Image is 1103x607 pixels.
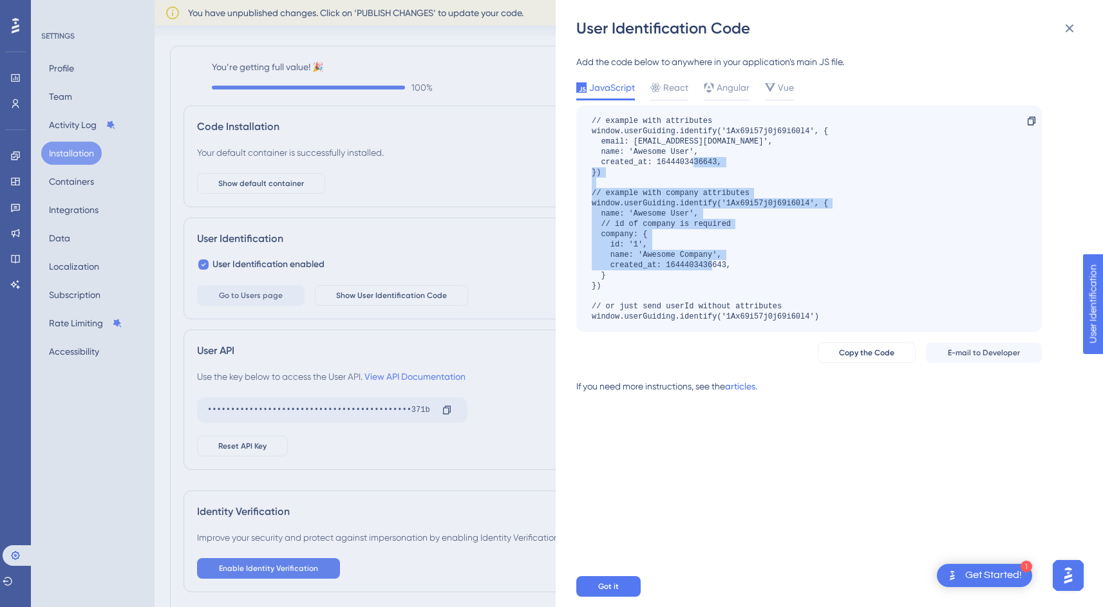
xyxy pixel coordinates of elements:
[576,576,641,597] button: Got it
[592,116,828,322] div: // example with attributes window.userGuiding.identify('1Ax69i57j0j69i60l4', { email: [EMAIL_ADDR...
[839,348,894,358] span: Copy the Code
[717,80,749,95] span: Angular
[778,80,794,95] span: Vue
[1021,561,1032,572] div: 1
[965,568,1022,583] div: Get Started!
[576,18,1085,39] div: User Identification Code
[818,342,916,363] button: Copy the Code
[10,3,90,19] span: User Identification
[663,80,688,95] span: React
[598,581,619,592] span: Got it
[1049,556,1088,595] iframe: UserGuiding AI Assistant Launcher
[948,348,1020,358] span: E-mail to Developer
[589,80,635,95] span: JavaScript
[926,342,1042,363] button: E-mail to Developer
[576,54,1042,70] div: Add the code below to anywhere in your application’s main JS file.
[576,378,725,394] div: If you need more instructions, see the
[945,568,960,583] img: launcher-image-alternative-text
[725,378,757,404] a: articles.
[937,564,1032,587] div: Open Get Started! checklist, remaining modules: 1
